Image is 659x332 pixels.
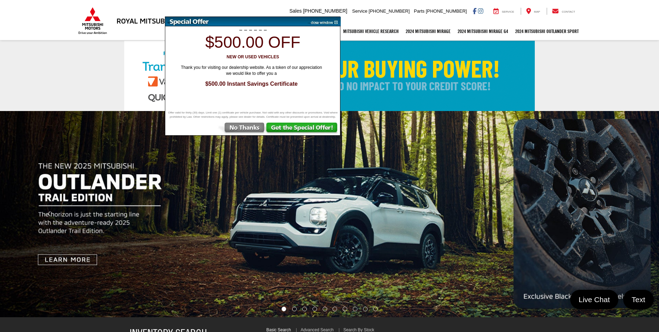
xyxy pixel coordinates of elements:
[512,22,582,40] a: 2024 Mitsubishi Outlander SPORT
[478,8,483,14] a: Instagram: Click to visit our Instagram page
[373,307,378,311] li: Go to slide number 10.
[302,307,307,311] li: Go to slide number 3.
[502,10,514,13] span: Service
[363,307,368,311] li: Go to slide number 9.
[176,65,327,77] span: Thank you for visiting our dealership website. As a token of our appreciation we would like to of...
[167,111,339,119] span: Offer valid for thirty (30) days. Limit one (1) certificate per vehicle purchase. Not valid with ...
[169,33,337,51] h1: $500.00 off
[414,8,424,14] span: Parts
[164,22,181,40] a: Home
[117,17,178,25] h3: Royal Mitsubishi
[628,295,649,304] span: Text
[322,307,327,311] li: Go to slide number 5.
[534,10,540,13] span: Map
[402,22,454,40] a: 2024 Mitsubishi Mirage
[562,10,575,13] span: Contact
[426,8,467,14] span: [PHONE_NUMBER]
[369,8,410,14] span: [PHONE_NUMBER]
[343,307,347,311] li: Go to slide number 7.
[312,307,317,311] li: Go to slide number 4.
[623,290,654,309] a: Text
[173,80,331,88] span: $500.00 Instant Savings Certificate
[340,22,402,40] a: Mitsubishi Vehicle Research
[77,7,108,34] img: Mitsubishi
[352,8,367,14] span: Service
[488,8,519,15] a: Service
[169,55,337,59] h3: New or Used Vehicles
[305,17,341,26] img: close window
[575,295,613,304] span: Live Chat
[303,8,347,14] span: [PHONE_NUMBER]
[281,307,286,311] li: Go to slide number 1.
[454,22,512,40] a: 2024 Mitsubishi Mirage G4
[570,290,618,309] a: Live Chat
[333,307,337,311] li: Go to slide number 6.
[165,17,306,26] img: Special Offer
[547,8,580,15] a: Contact
[292,307,297,311] li: Go to slide number 2.
[353,307,358,311] li: Go to slide number 8.
[521,8,545,15] a: Map
[217,123,266,135] img: No Thanks, Continue to Website
[473,8,477,14] a: Facebook: Click to visit our Facebook page
[560,125,659,303] button: Click to view next picture.
[266,123,340,135] img: Get the Special Offer
[289,8,302,14] span: Sales
[124,41,535,111] img: Check Your Buying Power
